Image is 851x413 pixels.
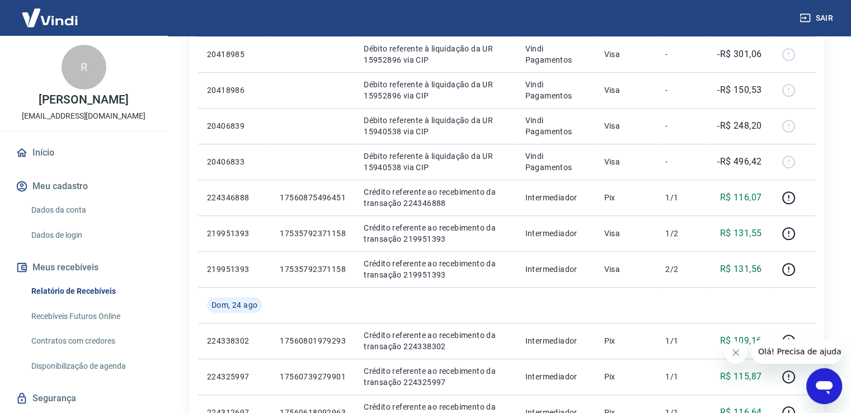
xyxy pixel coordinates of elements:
[525,115,586,137] p: Vindi Pagamentos
[364,43,507,65] p: Débito referente à liquidação da UR 15952896 via CIP
[604,85,647,96] p: Visa
[720,370,762,383] p: R$ 115,87
[13,255,154,280] button: Meus recebíveis
[797,8,838,29] button: Sair
[364,222,507,245] p: Crédito referente ao recebimento da transação 219951393
[39,94,128,106] p: [PERSON_NAME]
[720,227,762,240] p: R$ 131,55
[604,371,647,382] p: Pix
[207,192,262,203] p: 224346888
[280,192,346,203] p: 17560875496451
[27,305,154,328] a: Recebíveis Futuros Online
[27,330,154,353] a: Contratos com credores
[720,334,762,348] p: R$ 109,16
[207,264,262,275] p: 219951393
[806,368,842,404] iframe: Botão para abrir a janela de mensagens
[604,120,647,132] p: Visa
[525,228,586,239] p: Intermediador
[13,386,154,411] a: Segurança
[7,8,94,17] span: Olá! Precisa de ajuda?
[280,264,346,275] p: 17535792371158
[13,140,154,165] a: Início
[604,49,647,60] p: Visa
[27,224,154,247] a: Dados de login
[525,151,586,173] p: Vindi Pagamentos
[604,192,647,203] p: Pix
[665,264,698,275] p: 2/2
[717,83,761,97] p: -R$ 150,53
[207,371,262,382] p: 224325997
[280,228,346,239] p: 17535792371158
[525,335,586,346] p: Intermediador
[207,156,262,167] p: 20406833
[207,120,262,132] p: 20406839
[22,110,145,122] p: [EMAIL_ADDRESS][DOMAIN_NAME]
[604,228,647,239] p: Visa
[665,371,698,382] p: 1/1
[525,192,586,203] p: Intermediador
[725,341,747,364] iframe: Fechar mensagem
[13,174,154,199] button: Meu cadastro
[720,262,762,276] p: R$ 131,56
[717,155,761,168] p: -R$ 496,42
[525,371,586,382] p: Intermediador
[364,151,507,173] p: Débito referente à liquidação da UR 15940538 via CIP
[665,49,698,60] p: -
[717,119,761,133] p: -R$ 248,20
[604,156,647,167] p: Visa
[751,339,842,364] iframe: Mensagem da empresa
[207,228,262,239] p: 219951393
[364,330,507,352] p: Crédito referente ao recebimento da transação 224338302
[211,299,257,311] span: Dom, 24 ago
[525,43,586,65] p: Vindi Pagamentos
[364,365,507,388] p: Crédito referente ao recebimento da transação 224325997
[207,49,262,60] p: 20418985
[364,186,507,209] p: Crédito referente ao recebimento da transação 224346888
[665,120,698,132] p: -
[665,85,698,96] p: -
[717,48,761,61] p: -R$ 301,06
[604,264,647,275] p: Visa
[207,335,262,346] p: 224338302
[13,1,86,35] img: Vindi
[364,79,507,101] p: Débito referente à liquidação da UR 15952896 via CIP
[604,335,647,346] p: Pix
[665,335,698,346] p: 1/1
[364,115,507,137] p: Débito referente à liquidação da UR 15940538 via CIP
[665,156,698,167] p: -
[27,280,154,303] a: Relatório de Recebíveis
[27,355,154,378] a: Disponibilização de agenda
[364,258,507,280] p: Crédito referente ao recebimento da transação 219951393
[207,85,262,96] p: 20418986
[525,79,586,101] p: Vindi Pagamentos
[665,192,698,203] p: 1/1
[27,199,154,222] a: Dados da conta
[720,191,762,204] p: R$ 116,07
[62,45,106,90] div: R
[280,371,346,382] p: 17560739279901
[525,264,586,275] p: Intermediador
[665,228,698,239] p: 1/2
[280,335,346,346] p: 17560801979293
